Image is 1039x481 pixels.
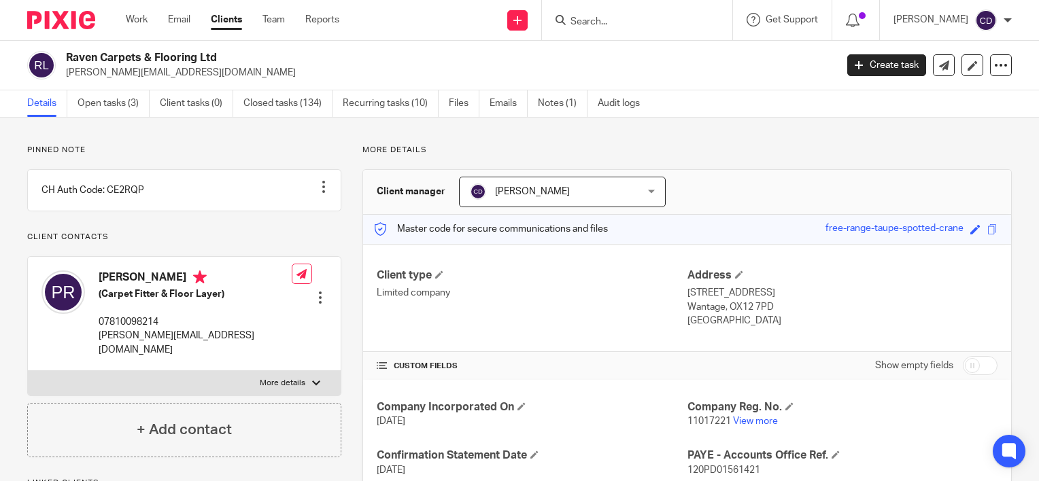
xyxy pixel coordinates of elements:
span: 120PD01561421 [687,465,760,475]
a: Notes (1) [538,90,587,117]
p: Limited company [377,286,687,300]
h4: Client type [377,268,687,283]
a: Open tasks (3) [78,90,150,117]
h4: + Add contact [137,419,232,440]
a: Emails [490,90,528,117]
a: Recurring tasks (10) [343,90,439,117]
a: View more [733,416,778,426]
a: Team [262,13,285,26]
h4: PAYE - Accounts Office Ref. [687,448,998,463]
a: Clients [211,13,242,26]
p: Master code for secure communications and files [373,222,608,236]
img: svg%3E [470,183,486,200]
p: [PERSON_NAME][EMAIL_ADDRESS][DOMAIN_NAME] [99,329,292,357]
p: [GEOGRAPHIC_DATA] [687,314,998,327]
span: [DATE] [377,416,405,426]
i: Primary [193,270,207,284]
a: Work [126,13,148,26]
a: Email [168,13,190,26]
p: More details [260,378,305,389]
p: [PERSON_NAME] [893,13,968,26]
p: [PERSON_NAME][EMAIL_ADDRESS][DOMAIN_NAME] [66,66,827,79]
span: 11017221 [687,416,731,426]
h4: Company Reg. No. [687,400,998,414]
a: Details [27,90,67,117]
img: svg%3E [41,270,85,314]
h4: CUSTOM FIELDS [377,361,687,372]
h4: Company Incorporated On [377,400,687,414]
img: svg%3E [975,10,997,31]
p: More details [362,145,1012,156]
span: Get Support [766,15,818,24]
img: svg%3E [27,51,56,79]
h4: [PERSON_NAME] [99,270,292,287]
h2: Raven Carpets & Flooring Ltd [66,51,675,65]
a: Audit logs [598,90,650,117]
a: Closed tasks (134) [243,90,333,117]
img: Pixie [27,11,95,29]
h5: (Carpet Fitter & Floor Layer) [99,287,292,301]
a: Client tasks (0) [160,90,233,117]
a: Files [449,90,479,117]
span: [DATE] [377,465,405,475]
label: Show empty fields [875,359,953,372]
h3: Client manager [377,185,445,198]
input: Search [569,16,692,29]
p: Wantage, OX12 7PD [687,300,998,314]
p: [STREET_ADDRESS] [687,286,998,300]
h4: Address [687,268,998,283]
p: Client contacts [27,232,341,243]
p: Pinned note [27,145,341,156]
a: Create task [847,54,926,76]
p: 07810098214 [99,315,292,329]
div: free-range-taupe-spotted-crane [825,221,964,237]
span: [PERSON_NAME] [495,187,570,196]
h4: Confirmation Statement Date [377,448,687,463]
a: Reports [305,13,339,26]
